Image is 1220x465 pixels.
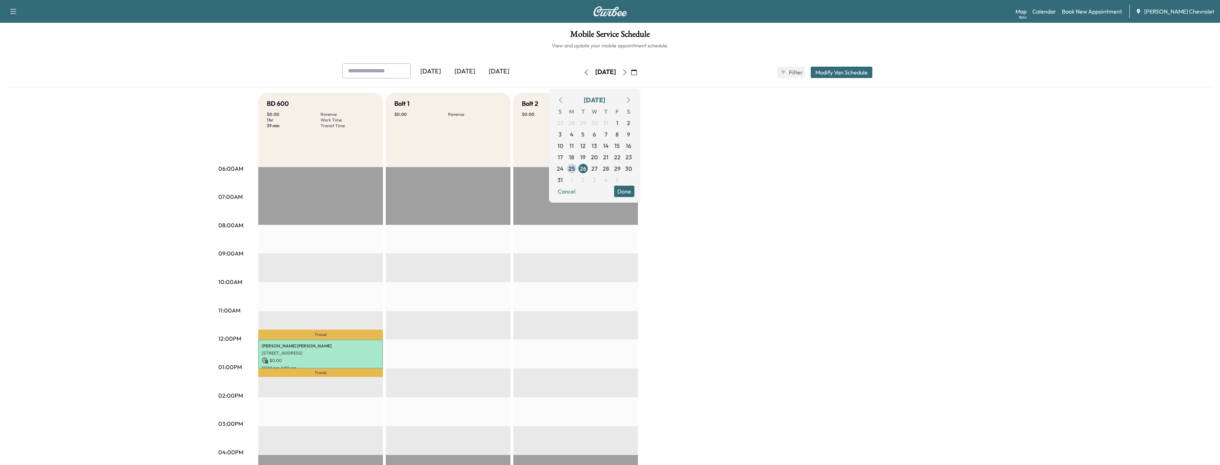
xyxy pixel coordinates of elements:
span: 1 [571,176,573,184]
span: S [555,106,566,117]
div: [DATE] [414,63,448,80]
img: Curbee Logo [593,6,627,16]
span: 14 [603,141,609,150]
button: Modify Van Schedule [811,67,872,78]
p: 06:00AM [218,164,243,173]
p: $ 0.00 [262,357,379,364]
p: Travel [258,368,383,377]
span: 26 [580,164,586,173]
span: 29 [580,119,586,127]
p: [PERSON_NAME] [PERSON_NAME] [262,343,379,349]
p: 12:00 pm - 1:00 pm [262,365,379,371]
span: 13 [592,141,597,150]
span: S [623,106,634,117]
p: Revenue [321,112,374,117]
span: 5 [616,176,619,184]
span: 31 [557,176,563,184]
p: 11:00AM [218,306,240,315]
span: 29 [614,164,621,173]
a: MapBeta [1016,7,1027,16]
span: 28 [603,164,609,173]
span: 25 [569,164,575,173]
span: 1 [616,119,618,127]
p: 03:00PM [218,419,243,428]
span: 4 [570,130,573,139]
span: 15 [614,141,620,150]
p: 07:00AM [218,192,243,201]
button: Filter [777,67,805,78]
p: 01:00PM [218,363,242,371]
span: 24 [557,164,564,173]
span: F [612,106,623,117]
span: 28 [569,119,575,127]
span: 2 [581,176,585,184]
span: T [600,106,612,117]
span: 22 [614,153,621,161]
div: [DATE] [595,68,616,77]
span: M [566,106,577,117]
p: Transit Time [321,123,374,129]
span: 27 [591,164,597,173]
span: 27 [557,119,563,127]
p: 09:00AM [218,249,243,258]
p: $ 0.00 [394,112,448,117]
span: [PERSON_NAME] Chevrolet [1144,7,1214,16]
span: 8 [616,130,619,139]
span: 9 [627,130,630,139]
div: [DATE] [448,63,482,80]
span: 23 [625,153,632,161]
span: 21 [603,153,608,161]
span: 20 [591,153,598,161]
p: Work Time [321,117,374,123]
span: 12 [580,141,586,150]
p: [STREET_ADDRESS] [262,350,379,356]
h5: BD 600 [267,99,289,109]
span: 2 [627,119,630,127]
span: 16 [626,141,631,150]
span: 5 [581,130,585,139]
p: 12:00PM [218,334,241,343]
span: 3 [559,130,562,139]
a: Book New Appointment [1062,7,1122,16]
div: [DATE] [584,95,605,105]
p: 02:00PM [218,391,243,400]
div: [DATE] [482,63,516,80]
span: 3 [593,176,596,184]
span: 4 [604,176,608,184]
button: Cancel [555,186,579,197]
h5: Bolt 2 [522,99,538,109]
span: 7 [604,130,607,139]
p: 10:00AM [218,278,242,286]
p: 08:00AM [218,221,243,229]
span: T [577,106,589,117]
p: Revenue [448,112,502,117]
p: $ 0.00 [267,112,321,117]
span: 30 [591,119,598,127]
span: 17 [558,153,563,161]
button: Done [614,186,634,197]
p: 04:00PM [218,448,243,456]
p: 39 min [267,123,321,129]
h6: View and update your mobile appointment schedule. [7,42,1213,49]
div: Beta [1019,15,1027,20]
a: Calendar [1032,7,1056,16]
h5: Bolt 1 [394,99,410,109]
p: 1 hr [267,117,321,123]
span: 19 [580,153,586,161]
span: 10 [557,141,563,150]
p: $ 0.00 [522,112,576,117]
span: 18 [569,153,574,161]
span: 6 [593,130,596,139]
span: 31 [603,119,608,127]
h1: Mobile Service Schedule [7,30,1213,42]
span: W [589,106,600,117]
span: Filter [789,68,802,77]
span: 30 [625,164,632,173]
p: Travel [258,330,383,340]
span: 11 [570,141,574,150]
